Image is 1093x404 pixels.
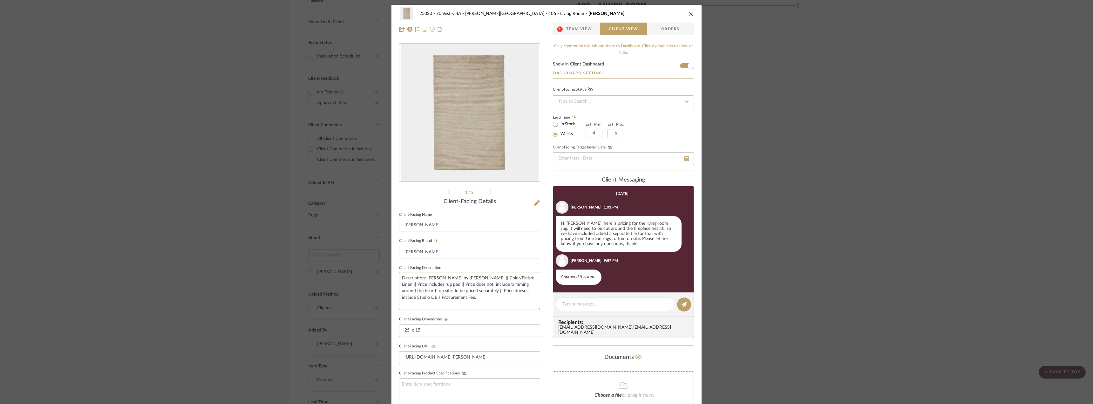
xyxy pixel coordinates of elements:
label: Est. Max [608,122,624,127]
div: Client-Facing Details [399,198,540,205]
div: Only content on this tab can share to Dashboard. Click eyeball icon to show or hide. [553,43,694,56]
div: [PERSON_NAME] [571,258,601,264]
label: Client-Facing Dimensions [399,317,450,322]
input: Type to Search… [553,95,694,108]
label: In Stock [559,121,575,127]
button: Client-Facing Brand [432,239,441,243]
span: Recipients: [558,319,691,325]
button: Client-Facing Target Install Date [606,145,614,150]
input: Enter Install Date [553,152,694,165]
span: 1 [557,26,563,32]
label: Client-Facing Description [399,266,441,270]
label: Client-Facing Name [399,213,432,216]
div: Approved this item. [556,270,601,285]
span: 25020 - 70 Vestry 4A - [PERSON_NAME][GEOGRAPHIC_DATA] [419,11,548,16]
span: Client View [609,23,638,35]
button: Client-Facing Product Specifications [460,371,468,376]
label: Est. Min [586,122,602,127]
div: Hi [PERSON_NAME], here is pricing for the living room rug. It will need to be cut around the fire... [556,216,682,252]
button: Dashboard Settings [553,70,605,76]
mat-radio-group: Select item type [553,120,586,138]
div: Client-Facing Status [553,86,595,93]
button: close [688,11,694,17]
label: Client-Facing Product Specifications [399,371,468,376]
div: 0 [399,44,540,182]
input: Enter item dimensions [399,324,540,337]
div: 1:01 PM [604,204,618,210]
button: Client-Facing URL [429,344,438,349]
label: Weeks [559,131,573,137]
div: 9:57 PM [604,258,618,264]
input: Enter Client-Facing Item Name [399,219,540,231]
label: Client-Facing Target Install Date [553,145,614,150]
input: Enter item URL [399,351,540,364]
img: user_avatar.png [556,201,568,214]
span: 2 [471,190,474,194]
label: Lead Time [553,114,586,120]
button: Lead Time [570,114,579,120]
label: Client-Facing Brand [399,239,441,243]
label: Client-Facing URL [399,344,438,349]
span: or drag it here. [622,393,654,398]
span: / [468,190,471,194]
span: Choose a file [594,393,622,398]
span: 106 - Living Room [548,11,588,16]
span: Team View [566,23,592,35]
div: Documents [553,352,694,362]
div: [EMAIL_ADDRESS][DOMAIN_NAME] , [EMAIL_ADDRESS][DOMAIN_NAME] [558,325,691,335]
span: 1 [465,190,468,194]
span: [PERSON_NAME] [588,11,624,16]
img: user_avatar.png [556,254,568,267]
div: [PERSON_NAME] [571,204,601,210]
img: c273ae4c-3b91-4e69-b81c-565b98614a09_436x436.jpg [401,44,539,182]
button: Client-Facing Dimensions [442,317,450,322]
div: [DATE] [616,191,628,196]
div: client Messaging [553,177,694,184]
span: Orders [654,23,687,35]
img: c273ae4c-3b91-4e69-b81c-565b98614a09_48x40.jpg [399,7,414,20]
img: Remove from project [437,27,442,32]
input: Enter Client-Facing Brand [399,246,540,258]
